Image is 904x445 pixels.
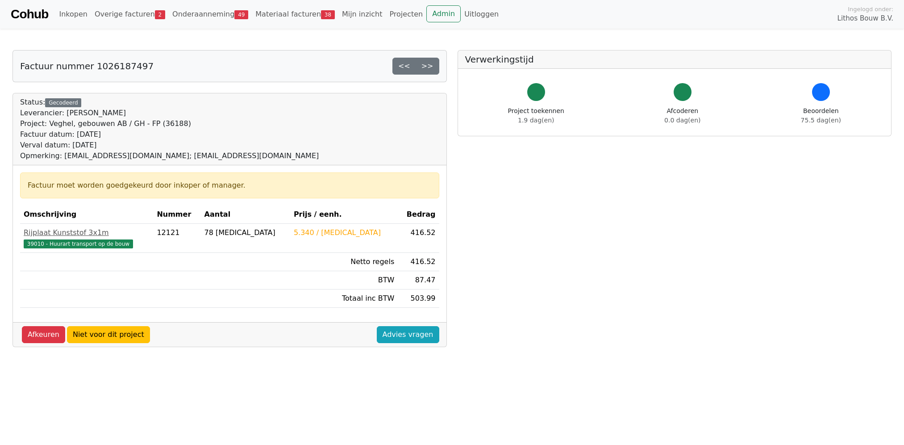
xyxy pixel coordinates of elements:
th: Prijs / eenh. [290,206,398,224]
a: << [392,58,416,75]
span: 1.9 dag(en) [518,117,554,124]
span: Ingelogd onder: [848,5,893,13]
div: Rijplaat Kunststof 3x1m [24,227,150,238]
div: Afcoderen [664,106,700,125]
td: 87.47 [398,271,439,290]
span: 39010 - Huurart transport op de bouw [24,239,133,248]
a: Materiaal facturen38 [252,5,338,23]
td: BTW [290,271,398,290]
div: Project: Veghel, gebouwen AB / GH - FP (36188) [20,118,319,129]
h5: Verwerkingstijd [465,54,884,65]
div: 78 [MEDICAL_DATA] [204,227,287,238]
a: Cohub [11,4,48,25]
a: Niet voor dit project [67,326,150,343]
div: 5.340 / [MEDICAL_DATA] [294,227,394,238]
a: Projecten [386,5,426,23]
div: Verval datum: [DATE] [20,140,319,151]
a: Overige facturen2 [91,5,169,23]
span: 75.5 dag(en) [801,117,841,124]
a: Uitloggen [461,5,502,23]
div: Status: [20,97,319,161]
td: 416.52 [398,224,439,253]
h5: Factuur nummer 1026187497 [20,61,154,71]
a: Advies vragen [377,326,439,343]
a: Inkopen [55,5,91,23]
a: Rijplaat Kunststof 3x1m39010 - Huurart transport op de bouw [24,227,150,249]
span: 0.0 dag(en) [664,117,700,124]
td: 12121 [153,224,200,253]
a: Onderaanneming49 [169,5,252,23]
span: Lithos Bouw B.V. [837,13,893,24]
th: Omschrijving [20,206,153,224]
td: Netto regels [290,253,398,271]
span: 38 [321,10,335,19]
a: >> [416,58,439,75]
th: Nummer [153,206,200,224]
div: Factuur datum: [DATE] [20,129,319,140]
div: Leverancier: [PERSON_NAME] [20,108,319,118]
td: 503.99 [398,290,439,308]
a: Mijn inzicht [338,5,386,23]
th: Bedrag [398,206,439,224]
div: Opmerking: [EMAIL_ADDRESS][DOMAIN_NAME]; [EMAIL_ADDRESS][DOMAIN_NAME] [20,151,319,161]
td: Totaal inc BTW [290,290,398,308]
div: Gecodeerd [45,98,81,107]
div: Factuur moet worden goedgekeurd door inkoper of manager. [28,180,432,191]
td: 416.52 [398,253,439,271]
a: Afkeuren [22,326,65,343]
th: Aantal [201,206,290,224]
span: 49 [234,10,248,19]
div: Beoordelen [801,106,841,125]
div: Project toekennen [508,106,564,125]
a: Admin [426,5,461,22]
span: 2 [155,10,165,19]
